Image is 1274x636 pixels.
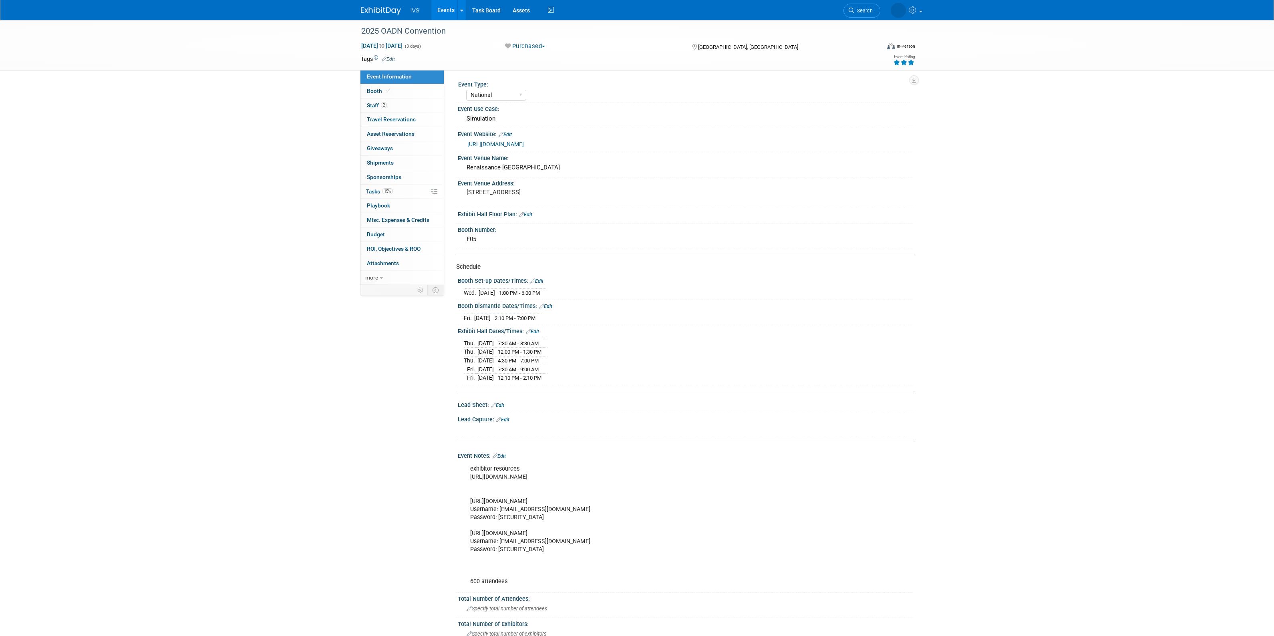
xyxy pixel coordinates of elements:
div: Total Number of Exhibitors: [458,618,914,628]
a: Event Information [360,70,444,84]
div: Event Type: [458,78,910,89]
span: Travel Reservations [367,116,416,123]
span: IVS [411,7,420,14]
span: Asset Reservations [367,131,415,137]
div: Event Rating [893,55,915,59]
span: more [365,274,378,281]
span: Misc. Expenses & Credits [367,217,429,223]
td: Toggle Event Tabs [427,285,444,295]
span: Giveaways [367,145,393,151]
span: 15% [382,188,393,194]
td: [DATE] [479,288,495,297]
a: Edit [526,329,539,334]
div: Simulation [464,113,908,125]
td: Thu. [464,356,477,365]
div: Total Number of Attendees: [458,593,914,603]
td: Tags [361,55,395,63]
div: F05 [464,233,908,246]
span: 1:00 PM - 6:00 PM [499,290,540,296]
span: to [378,42,386,49]
div: Booth Set-up Dates/Times: [458,275,914,285]
span: Search [854,8,873,14]
a: Edit [496,417,509,423]
span: Booth [367,88,391,94]
a: Sponsorships [360,170,444,184]
a: ROI, Objectives & ROO [360,242,444,256]
td: [DATE] [477,348,494,356]
span: ROI, Objectives & ROO [367,246,421,252]
i: Booth reservation complete [386,89,390,93]
img: Kyle Shelstad [891,3,906,18]
td: Fri. [464,314,474,322]
a: Edit [519,212,532,217]
div: Event Venue Name: [458,152,914,162]
td: [DATE] [477,365,494,374]
button: Purchased [502,42,548,50]
a: Budget [360,227,444,242]
td: Thu. [464,348,477,356]
span: 7:30 AM - 8:30 AM [498,340,539,346]
span: 12:10 PM - 2:10 PM [498,375,541,381]
td: [DATE] [477,356,494,365]
a: Shipments [360,156,444,170]
a: more [360,271,444,285]
a: Edit [382,56,395,62]
td: Fri. [464,365,477,374]
span: 12:00 PM - 1:30 PM [498,349,541,355]
a: Playbook [360,199,444,213]
span: Attachments [367,260,399,266]
a: Edit [539,304,552,309]
div: Booth Number: [458,224,914,234]
div: Lead Sheet: [458,399,914,409]
div: Event Notes: [458,450,914,460]
a: Staff2 [360,99,444,113]
div: exhibitor resources [URL][DOMAIN_NAME] [URL][DOMAIN_NAME] Username: [EMAIL_ADDRESS][DOMAIN_NAME] ... [465,461,825,590]
span: 4:30 PM - 7:00 PM [498,358,539,364]
div: In-Person [896,43,915,49]
a: [URL][DOMAIN_NAME] [467,141,524,147]
a: Edit [499,132,512,137]
span: Shipments [367,159,394,166]
td: Wed. [464,288,479,297]
div: Event Use Case: [458,103,914,113]
div: Exhibit Hall Dates/Times: [458,325,914,336]
div: Event Format [833,42,916,54]
span: Playbook [367,202,390,209]
span: [DATE] [DATE] [361,42,403,49]
td: Thu. [464,339,477,348]
a: Booth [360,84,444,98]
span: Event Information [367,73,412,80]
td: Fri. [464,374,477,382]
span: 2 [381,102,387,108]
div: Renaissance [GEOGRAPHIC_DATA] [464,161,908,174]
div: Schedule [456,263,908,271]
a: Misc. Expenses & Credits [360,213,444,227]
td: [DATE] [477,374,494,382]
a: Edit [493,453,506,459]
a: Edit [491,403,504,408]
a: Search [843,4,880,18]
span: Sponsorships [367,174,401,180]
a: Asset Reservations [360,127,444,141]
span: Specify total number of attendees [467,606,547,612]
td: [DATE] [474,314,491,322]
a: Attachments [360,256,444,270]
span: Staff [367,102,387,109]
div: Lead Capture: [458,413,914,424]
span: [GEOGRAPHIC_DATA], [GEOGRAPHIC_DATA] [698,44,798,50]
pre: [STREET_ADDRESS] [467,189,639,196]
span: (3 days) [404,44,421,49]
a: Travel Reservations [360,113,444,127]
a: Edit [530,278,543,284]
span: Tasks [366,188,393,195]
td: Personalize Event Tab Strip [414,285,428,295]
a: Giveaways [360,141,444,155]
span: 7:30 AM - 9:00 AM [498,366,539,372]
span: Budget [367,231,385,237]
td: [DATE] [477,339,494,348]
img: Format-Inperson.png [887,43,895,49]
div: Event Website: [458,128,914,139]
div: 2025 OADN Convention [358,24,868,38]
div: Exhibit Hall Floor Plan: [458,208,914,219]
div: Event Venue Address: [458,177,914,187]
